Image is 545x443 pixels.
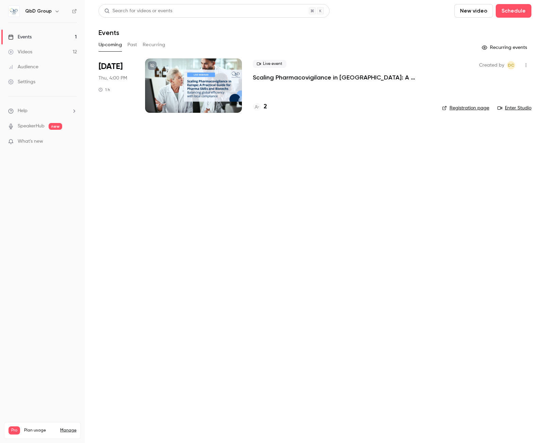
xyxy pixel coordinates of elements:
iframe: Noticeable Trigger [69,139,77,145]
span: Thu, 4:00 PM [99,75,127,82]
button: Schedule [496,4,531,18]
a: SpeakerHub [18,123,45,130]
li: help-dropdown-opener [8,107,77,114]
span: Pro [8,426,20,435]
span: Daniel Cubero [507,61,515,69]
h6: QbD Group [25,8,52,15]
button: Upcoming [99,39,122,50]
span: Help [18,107,28,114]
h4: 2 [264,102,267,111]
div: Search for videos or events [104,7,172,15]
div: Events [8,34,32,40]
div: Nov 13 Thu, 4:00 PM (Europe/Madrid) [99,58,134,113]
a: 2 [253,102,267,111]
button: Recurring events [479,42,531,53]
a: Scaling Pharmacovigilance in [GEOGRAPHIC_DATA]: A Practical Guide for Pharma SMEs and Biotechs [253,73,431,82]
button: Past [127,39,137,50]
span: What's new [18,138,43,145]
span: Live event [253,60,286,68]
a: Registration page [442,105,489,111]
button: New video [454,4,493,18]
button: Recurring [143,39,165,50]
div: 1 h [99,87,110,92]
span: Plan usage [24,428,56,433]
span: new [49,123,62,130]
span: [DATE] [99,61,123,72]
div: Audience [8,64,38,70]
a: Enter Studio [497,105,531,111]
img: QbD Group [8,6,19,17]
h1: Events [99,29,119,37]
a: Manage [60,428,76,433]
div: Settings [8,78,35,85]
div: Videos [8,49,32,55]
span: Created by [479,61,504,69]
span: DC [508,61,514,69]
